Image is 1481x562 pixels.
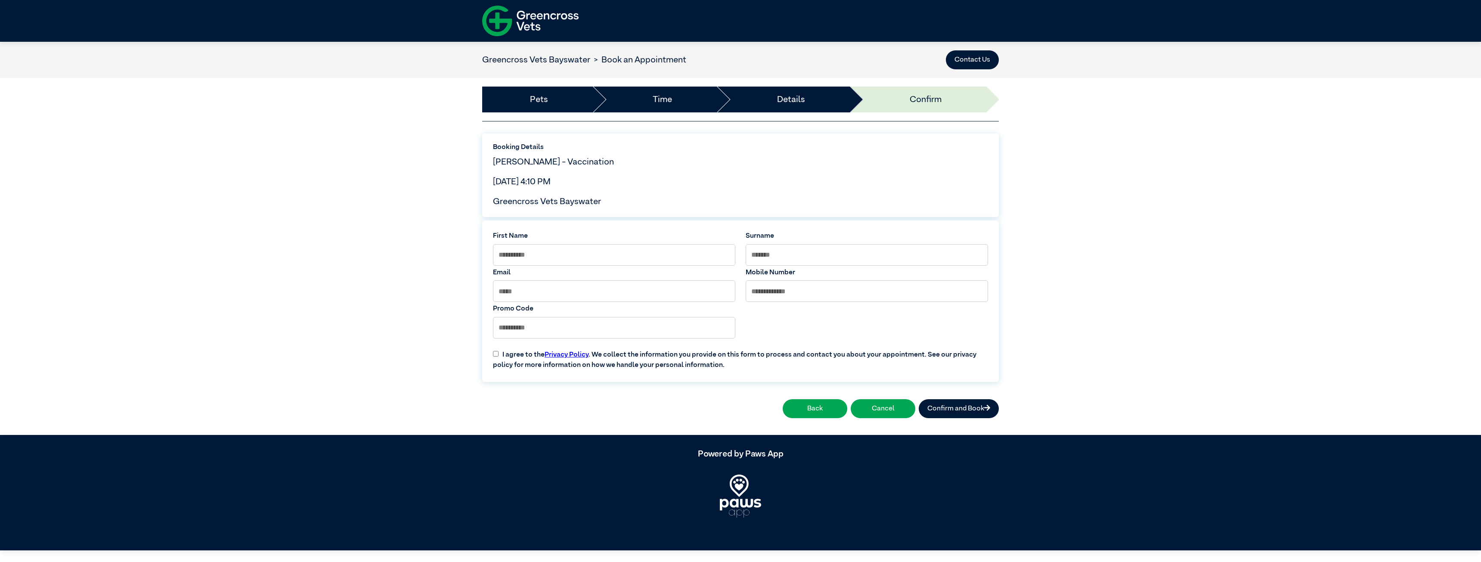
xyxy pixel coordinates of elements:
li: Book an Appointment [590,53,686,66]
h5: Powered by Paws App [482,449,999,459]
a: Details [777,93,805,106]
a: Privacy Policy [545,351,589,358]
button: Cancel [851,399,915,418]
button: Confirm and Book [919,399,999,418]
label: Surname [746,231,988,241]
button: Back [783,399,847,418]
span: [PERSON_NAME] - Vaccination [493,158,614,166]
input: I agree to thePrivacy Policy. We collect the information you provide on this form to process and ... [493,351,499,357]
label: Promo Code [493,304,735,314]
button: Contact Us [946,50,999,69]
span: Greencross Vets Bayswater [493,197,601,206]
label: Mobile Number [746,267,988,278]
label: First Name [493,231,735,241]
nav: breadcrumb [482,53,686,66]
label: Email [493,267,735,278]
a: Time [653,93,672,106]
img: f-logo [482,2,579,40]
label: I agree to the . We collect the information you provide on this form to process and contact you a... [488,343,993,370]
a: Greencross Vets Bayswater [482,56,590,64]
img: PawsApp [720,475,761,518]
a: Pets [530,93,548,106]
label: Booking Details [493,142,988,152]
span: [DATE] 4:10 PM [493,177,551,186]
